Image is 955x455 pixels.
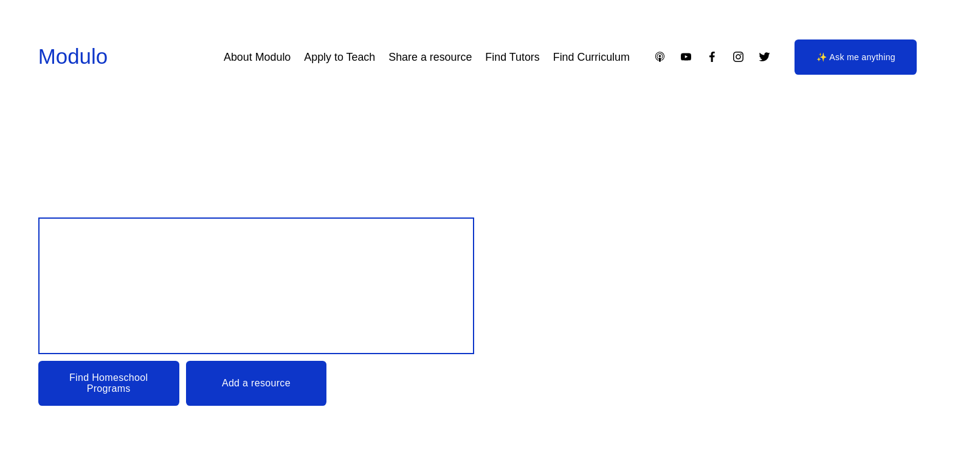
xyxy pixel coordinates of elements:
[38,361,179,405] a: Find Homeschool Programs
[52,234,434,337] span: Design your child’s Education
[186,361,327,405] a: Add a resource
[485,46,539,68] a: Find Tutors
[732,50,745,63] a: Instagram
[706,50,719,63] a: Facebook
[388,46,472,68] a: Share a resource
[653,50,666,63] a: Apple Podcasts
[224,46,291,68] a: About Modulo
[304,46,375,68] a: Apply to Teach
[553,46,630,68] a: Find Curriculum
[758,50,771,63] a: Twitter
[680,50,692,63] a: YouTube
[795,39,917,75] a: ✨ Ask me anything
[38,44,108,68] a: Modulo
